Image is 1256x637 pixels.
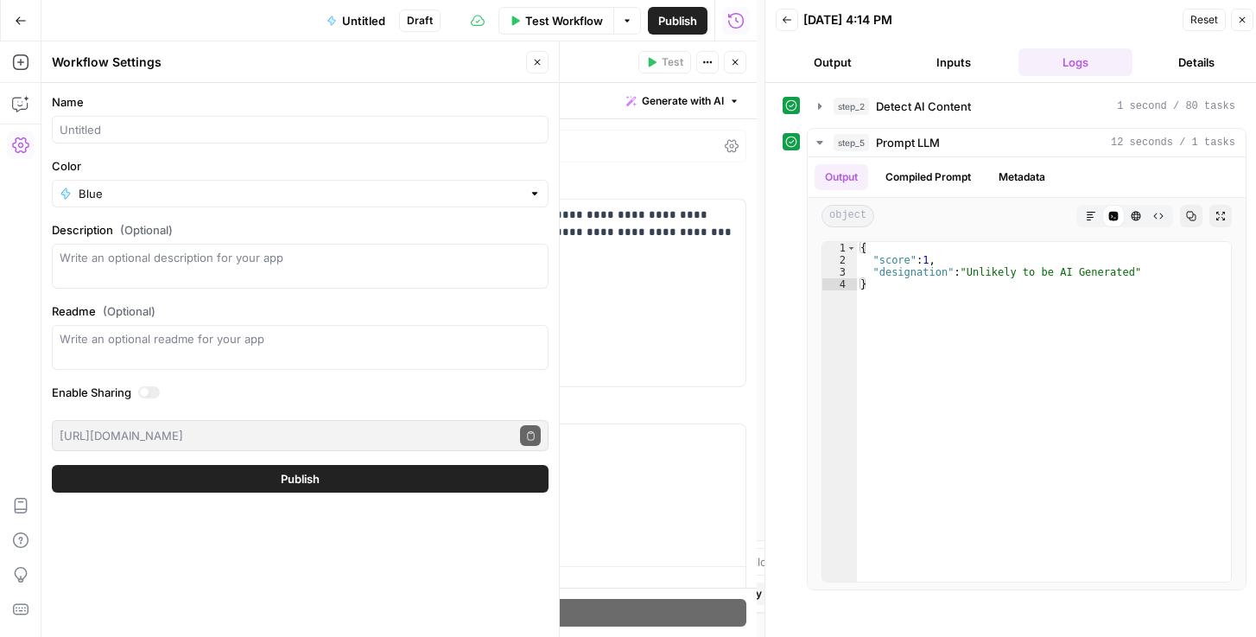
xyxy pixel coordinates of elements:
button: Inputs [897,48,1011,76]
button: Metadata [988,164,1056,190]
button: Test [78,599,746,627]
button: Reset [1183,9,1226,31]
span: Prompt LLM [876,134,940,151]
label: Chat [78,401,746,418]
span: Reset [1190,12,1218,28]
div: Workflow Settings [52,54,521,71]
button: Compiled Prompt [875,164,981,190]
input: Blue [79,185,522,202]
button: 1 second / 80 tasks [808,92,1246,120]
span: Publish [658,12,697,29]
div: 12 seconds / 1 tasks [808,157,1246,589]
button: Output [776,48,890,76]
label: Enable Sharing [52,384,549,401]
div: 3 [822,266,857,278]
button: Output [815,164,868,190]
label: Description [52,221,549,239]
span: object [821,205,874,227]
span: step_5 [834,134,869,151]
button: Test Workflow [498,7,613,35]
span: Toggle code folding, rows 1 through 4 [847,242,856,254]
button: Publish [52,465,549,493]
span: 12 seconds / 1 tasks [1111,135,1235,150]
span: Test [662,54,683,70]
label: System Prompt [78,176,746,194]
div: 2 [822,254,857,266]
span: Untitled [342,12,385,29]
button: Details [1139,48,1253,76]
button: Generate with AI [619,90,746,112]
span: (Optional) [103,303,155,320]
button: Logs [1018,48,1132,76]
label: Color [52,157,549,175]
div: 1 [822,242,857,254]
div: 4 [822,278,857,290]
button: Publish [648,7,707,35]
button: Untitled [316,7,396,35]
span: step_2 [834,98,869,115]
span: Test Workflow [525,12,603,29]
button: Test [638,51,691,73]
label: Name [52,93,549,111]
label: Readme [52,303,549,320]
span: Publish [281,470,320,487]
span: Detect AI Content [876,98,971,115]
span: (Optional) [120,221,173,239]
span: Draft [407,13,433,29]
span: Generate with AI [642,93,724,109]
span: 1 second / 80 tasks [1117,99,1235,114]
button: 12 seconds / 1 tasks [808,129,1246,156]
input: Untitled [60,121,541,138]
